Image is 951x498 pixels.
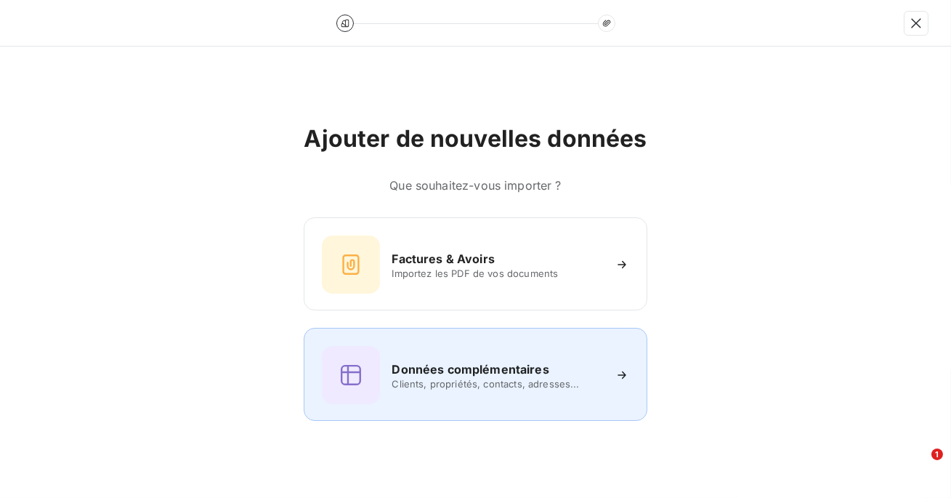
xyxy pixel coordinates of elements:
span: Importez les PDF de vos documents [392,268,602,279]
h6: Factures & Avoirs [392,250,495,268]
h6: Données complémentaires [392,361,549,378]
h2: Ajouter de nouvelles données [304,124,647,153]
h6: Que souhaitez-vous importer ? [304,177,647,194]
span: Clients, propriétés, contacts, adresses... [392,378,602,390]
iframe: Intercom live chat [902,449,936,483]
span: 1 [931,449,943,460]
